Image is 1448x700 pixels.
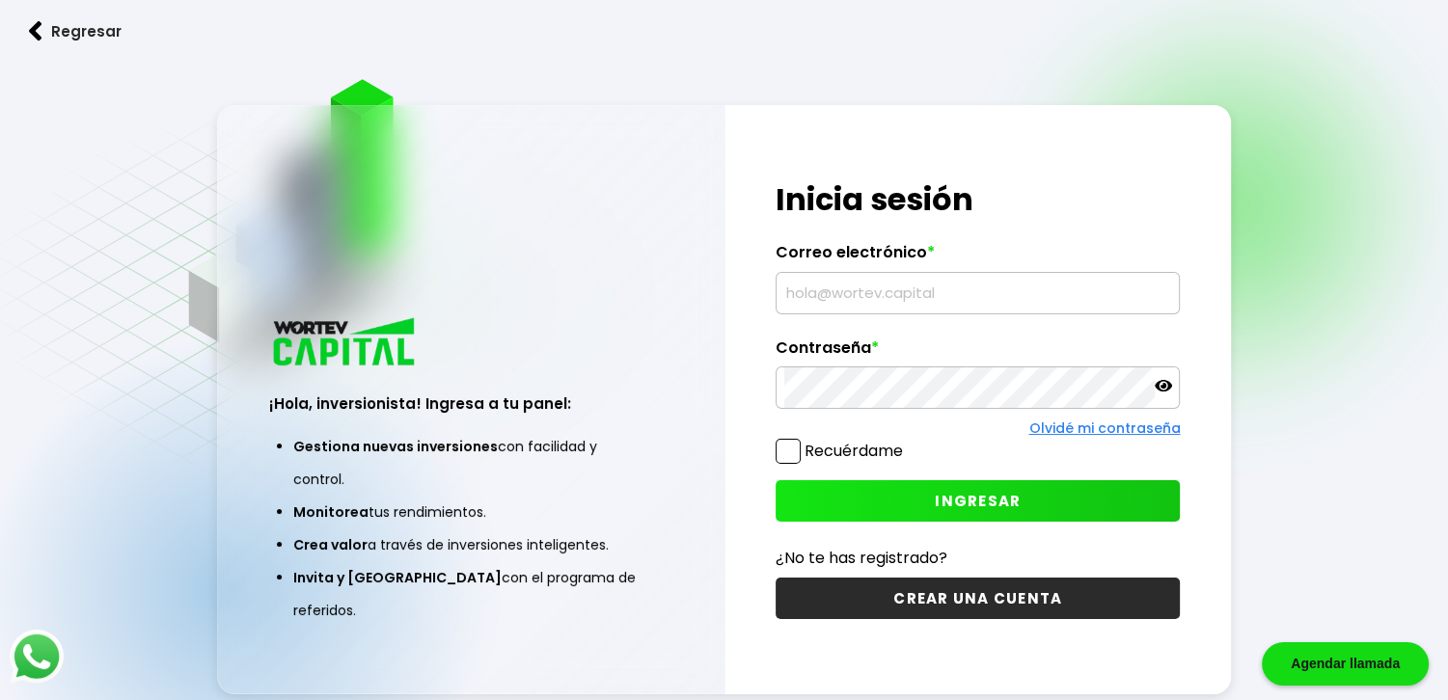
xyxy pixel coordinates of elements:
span: Gestiona nuevas inversiones [293,437,498,456]
li: tus rendimientos. [293,496,650,528]
img: flecha izquierda [29,21,42,41]
li: a través de inversiones inteligentes. [293,528,650,561]
span: Monitorea [293,502,369,522]
img: logos_whatsapp-icon.242b2217.svg [10,630,64,684]
p: ¿No te has registrado? [776,546,1180,570]
li: con facilidad y control. [293,430,650,496]
label: Contraseña [776,338,1180,367]
a: ¿No te has registrado?CREAR UNA CUENTA [776,546,1180,619]
a: Olvidé mi contraseña [1028,418,1180,438]
label: Recuérdame [805,440,903,462]
img: logo_wortev_capital [269,315,422,372]
h1: Inicia sesión [776,176,1180,223]
button: INGRESAR [776,480,1180,522]
button: CREAR UNA CUENTA [776,578,1180,619]
span: Invita y [GEOGRAPHIC_DATA] [293,568,502,587]
span: Crea valor [293,535,368,554]
span: INGRESAR [935,491,1021,511]
h3: ¡Hola, inversionista! Ingresa a tu panel: [269,392,674,415]
div: Agendar llamada [1262,642,1429,686]
label: Correo electrónico [776,243,1180,272]
li: con el programa de referidos. [293,561,650,627]
input: hola@wortev.capital [784,273,1171,313]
